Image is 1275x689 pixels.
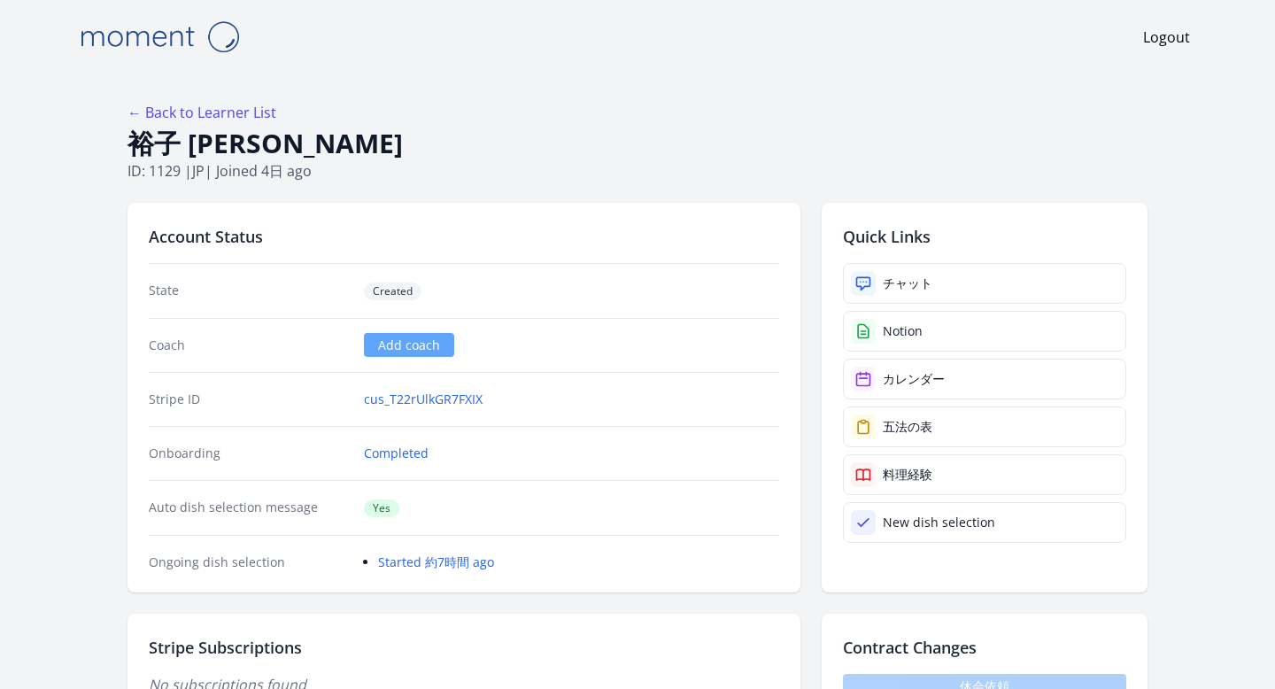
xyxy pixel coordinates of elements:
div: Notion [883,322,923,340]
dt: Ongoing dish selection [149,554,350,571]
a: 料理経験 [843,454,1126,495]
a: チャット [843,263,1126,304]
dt: State [149,282,350,300]
div: チャット [883,275,932,292]
a: Completed [364,445,429,462]
a: ← Back to Learner List [127,103,276,122]
a: Started 約7時間 ago [378,554,494,570]
a: New dish selection [843,502,1126,543]
div: New dish selection [883,514,995,531]
span: jp [192,161,205,181]
div: 五法の表 [883,418,932,436]
a: Logout [1143,27,1190,48]
span: Yes [364,499,399,517]
h2: Quick Links [843,224,1126,249]
dt: Stripe ID [149,391,350,408]
dt: Onboarding [149,445,350,462]
a: カレンダー [843,359,1126,399]
p: ID: 1129 | | Joined 4日 ago [127,160,1147,182]
h2: Account Status [149,224,779,249]
dt: Auto dish selection message [149,499,350,517]
div: カレンダー [883,370,945,388]
h2: Contract Changes [843,635,1126,660]
a: Add coach [364,333,454,357]
div: 料理経験 [883,466,932,484]
dt: Coach [149,337,350,354]
h2: Stripe Subscriptions [149,635,779,660]
a: Notion [843,311,1126,352]
a: 五法の表 [843,406,1126,447]
span: Created [364,283,421,300]
img: Moment [71,14,248,59]
a: cus_T22rUlkGR7FXIX [364,391,483,408]
h1: 裕子 [PERSON_NAME] [127,127,1147,160]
